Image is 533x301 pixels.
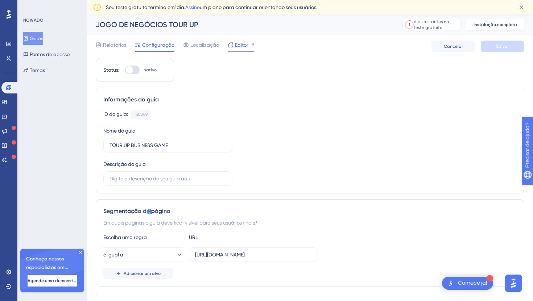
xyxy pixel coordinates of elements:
[431,41,475,52] button: Cancelar
[103,268,173,279] button: Adicionar um alvo
[481,41,524,52] button: Salvar
[175,4,177,10] font: 1
[235,42,248,48] font: Editor
[110,175,226,183] input: Digite a descrição do seu guia aqui
[103,220,257,226] font: Em quais páginas o guia deve ficar visível para seus usuários finais?
[103,234,147,240] font: Escolha uma regra
[103,67,119,73] font: Status:
[195,251,312,259] input: seusite.com/caminho
[96,20,198,29] font: JOGO DE NEGÓCIOS TOUR UP
[142,42,174,48] font: Configuração
[134,112,148,117] font: 150249
[28,275,77,287] button: Agende uma demonstração
[17,3,62,9] font: Precisar de ajuda?
[28,278,86,283] font: Agende uma demonstração
[103,208,170,214] font: Segmentação de página
[124,271,161,276] font: Adicionar um alvo
[409,22,410,27] font: 1
[30,51,70,57] font: Pontos de acesso
[103,96,159,103] font: Informações do guia
[103,252,123,258] font: é igual a
[106,4,175,10] font: Seu teste gratuito termina em
[103,111,128,117] font: ID do guia:
[23,32,43,45] button: Guias
[446,279,455,288] img: imagem-do-lançador-texto-alternativo
[474,22,517,27] font: Instalação completa
[190,42,219,48] font: Localização
[489,276,491,280] font: 1
[103,42,126,48] font: Relatórios
[189,234,198,240] font: URL
[200,4,317,10] font: um plano para continuar orientando seus usuários.
[30,35,43,41] font: Guias
[30,67,45,73] font: Temas
[23,18,44,23] font: NOIVADO
[26,256,68,279] font: Conheça nossos especialistas em integração 🎧
[23,48,70,61] button: Pontos de acesso
[496,44,509,49] font: Salvar
[414,19,449,30] font: dias restantes no teste gratuito
[103,161,146,167] font: Descrição do guia
[142,67,157,72] font: Inativo
[466,19,524,30] button: Instalação completa
[185,4,200,10] a: Assine
[103,247,183,262] button: é igual a
[503,272,524,294] iframe: Iniciador do Assistente de IA do UserGuiding
[23,64,45,77] button: Temas
[177,4,185,10] font: dia.
[442,277,493,290] div: Abra a lista de verificação Comece!, módulos restantes: 1
[444,44,463,49] font: Cancelar
[103,128,136,134] font: Nome do guia
[110,141,226,149] input: Digite o nome do seu guia aqui
[458,280,487,286] font: Comece já!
